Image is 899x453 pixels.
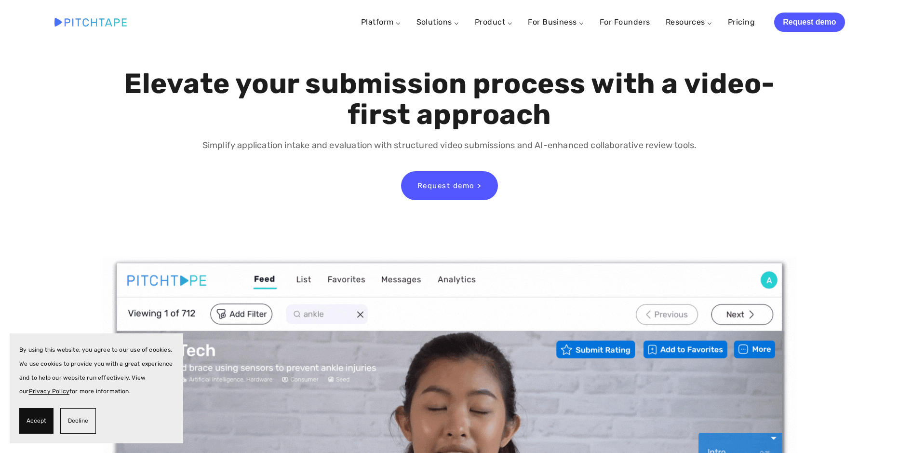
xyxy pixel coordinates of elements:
p: Simplify application intake and evaluation with structured video submissions and AI-enhanced coll... [121,138,778,152]
a: Product ⌵ [475,17,512,27]
button: Accept [19,408,54,434]
a: Request demo [774,13,845,32]
a: For Business ⌵ [528,17,584,27]
span: Accept [27,414,46,428]
a: Pricing [728,14,755,31]
span: Decline [68,414,88,428]
a: Privacy Policy [29,388,70,395]
button: Decline [60,408,96,434]
h1: Elevate your submission process with a video-first approach [121,69,778,130]
a: Request demo > [401,171,498,200]
a: Resources ⌵ [666,17,712,27]
a: For Founders [600,14,650,31]
section: Cookie banner [10,333,183,443]
img: Pitchtape | Video Submission Management Software [54,18,127,26]
a: Platform ⌵ [361,17,401,27]
a: Solutions ⌵ [416,17,459,27]
p: By using this website, you agree to our use of cookies. We use cookies to provide you with a grea... [19,343,174,398]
